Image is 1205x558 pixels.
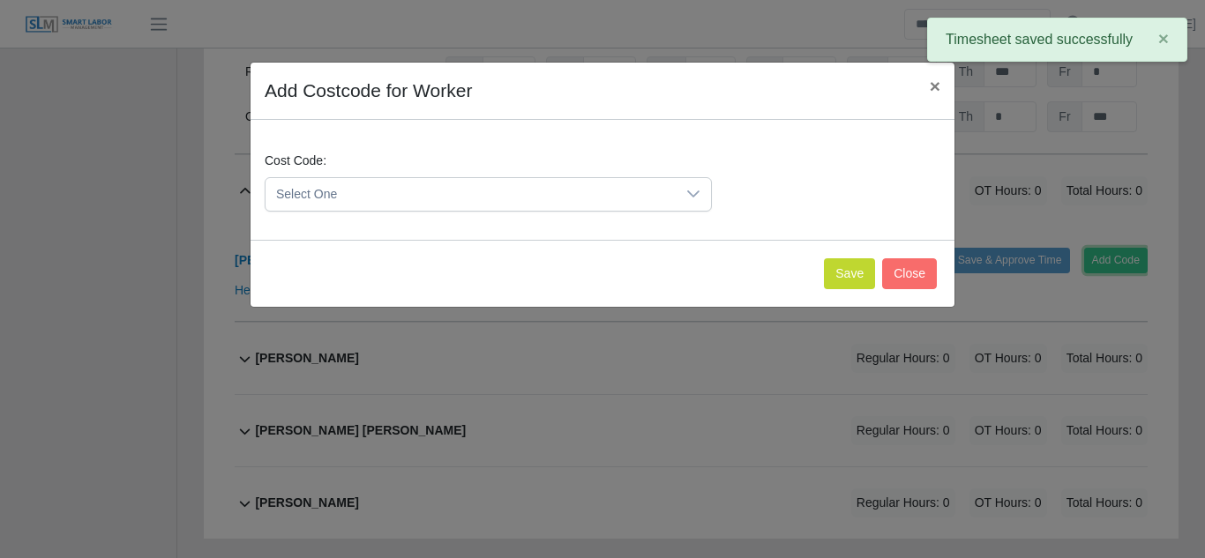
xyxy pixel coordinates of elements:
[824,258,875,289] button: Save
[927,18,1187,62] div: Timesheet saved successfully
[930,76,940,96] span: ×
[265,77,472,105] h4: Add Costcode for Worker
[882,258,937,289] button: Close
[1158,28,1169,48] span: ×
[916,63,954,109] button: Close
[266,178,676,211] span: Select One
[265,152,326,170] label: Cost Code:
